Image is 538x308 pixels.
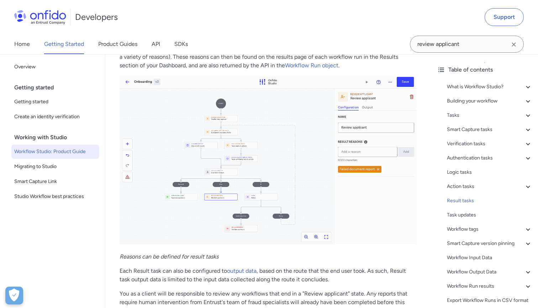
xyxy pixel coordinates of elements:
[447,140,532,148] a: Verification tasks
[447,125,532,134] a: Smart Capture tasks
[447,197,532,205] a: Result tasks
[11,60,99,74] a: Overview
[11,95,99,109] a: Getting started
[14,192,96,201] span: Studio Workflow best practices
[14,63,96,71] span: Overview
[447,225,532,234] a: Workflow tags
[14,10,66,24] img: Onfido Logo
[437,66,532,74] div: Table of contents
[14,162,96,171] span: Migrating to Studio
[11,145,99,159] a: Workflow Studio: Product Guide
[11,110,99,124] a: Create an identity verification
[14,177,96,186] span: Smart Capture Link
[447,83,532,91] a: What is Workflow Studio?
[447,168,532,177] a: Logic tasks
[174,34,188,54] a: SDKs
[447,211,532,219] a: Task updates
[227,267,257,274] a: output data
[447,239,532,248] a: Smart Capture version pinning
[14,98,96,106] span: Getting started
[447,182,532,191] a: Action tasks
[75,11,118,23] h1: Developers
[14,80,102,95] div: Getting started
[11,189,99,204] a: Studio Workflow best practices
[410,36,524,53] input: Onfido search input field
[120,75,417,244] img: Result reasons
[11,174,99,189] a: Smart Capture Link
[152,34,160,54] a: API
[485,8,524,26] a: Support
[14,34,30,54] a: Home
[44,34,84,54] a: Getting Started
[447,111,532,120] a: Tasks
[14,130,102,145] div: Working with Studio
[14,147,96,156] span: Workflow Studio: Product Guide
[120,253,218,260] em: Reasons can be defined for result tasks
[120,267,417,284] p: Each Result task can also be configured to , based on the route that the end user took. As such, ...
[447,254,532,262] a: Workflow Input Data
[11,160,99,174] a: Migrating to Studio
[447,268,532,276] a: Workflow Output Data
[14,113,96,121] span: Create an identity verification
[447,282,532,291] a: Workflow Run results
[447,97,532,105] a: Building your workflow
[5,287,23,304] button: Open Preferences
[98,34,137,54] a: Product Guides
[5,287,23,304] div: Cookie Preferences
[510,40,518,49] svg: Clear search field button
[447,296,532,305] a: Export Workflow Runs in CSV format
[447,154,532,162] a: Authentication tasks
[285,62,338,69] a: Workflow Run object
